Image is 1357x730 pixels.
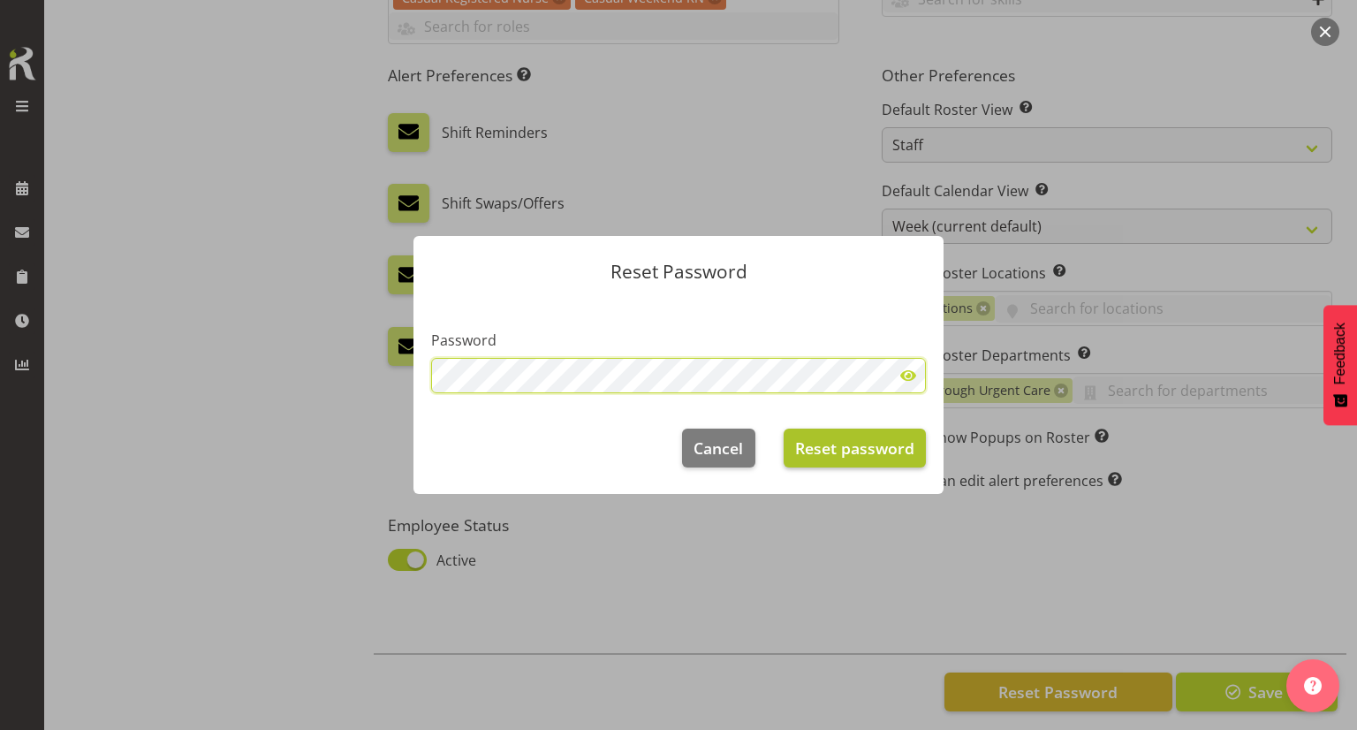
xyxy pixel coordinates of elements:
[682,429,754,468] button: Cancel
[694,437,743,460] span: Cancel
[431,262,926,281] p: Reset Password
[1332,323,1348,384] span: Feedback
[1304,677,1322,695] img: help-xxl-2.png
[795,437,914,460] span: Reset password
[784,429,926,468] button: Reset password
[431,330,926,351] label: Password
[1323,305,1357,425] button: Feedback - Show survey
